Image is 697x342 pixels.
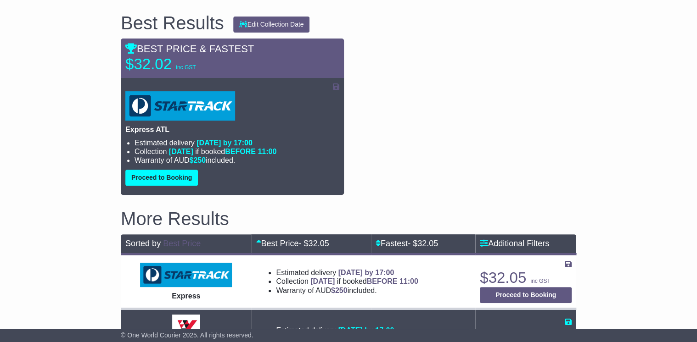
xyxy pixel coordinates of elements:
[176,64,196,71] span: inc GST
[417,239,438,248] span: 32.05
[121,331,253,339] span: © One World Courier 2025. All rights reserved.
[335,287,348,294] span: 250
[125,170,198,186] button: Proceed to Booking
[163,239,201,248] a: Best Price
[193,156,206,164] span: 250
[125,55,240,73] p: $32.02
[310,277,418,285] span: if booked
[530,278,550,284] span: inc GST
[338,269,394,276] span: [DATE] by 17:00
[125,239,161,248] span: Sorted by
[276,268,418,277] li: Estimated delivery
[276,326,394,335] li: Estimated delivery
[276,277,418,286] li: Collection
[367,277,398,285] span: BEFORE
[135,138,339,147] li: Estimated delivery
[135,147,339,156] li: Collection
[172,314,200,342] img: Border Express: Express Parcel Service
[408,239,438,248] span: - $
[331,287,348,294] span: $
[121,209,576,229] h2: More Results
[310,277,335,285] span: [DATE]
[480,239,549,248] a: Additional Filters
[116,13,229,33] div: Best Results
[298,239,329,248] span: - $
[197,139,253,147] span: [DATE] by 17:00
[233,17,310,33] button: Edit Collection Date
[276,286,418,295] li: Warranty of AUD included.
[480,287,572,303] button: Proceed to Booking
[376,239,438,248] a: Fastest- $32.05
[125,125,339,134] p: Express ATL
[258,148,276,155] span: 11:00
[189,156,206,164] span: $
[480,269,572,287] p: $32.05
[256,239,329,248] a: Best Price- $32.05
[338,326,394,334] span: [DATE] by 17:00
[140,263,232,287] img: StarTrack: Express
[169,148,276,155] span: if booked
[169,148,193,155] span: [DATE]
[308,239,329,248] span: 32.05
[125,91,235,121] img: StarTrack: Express ATL
[135,156,339,165] li: Warranty of AUD included.
[125,43,254,55] span: BEST PRICE & FASTEST
[399,277,418,285] span: 11:00
[225,148,256,155] span: BEFORE
[172,292,200,300] span: Express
